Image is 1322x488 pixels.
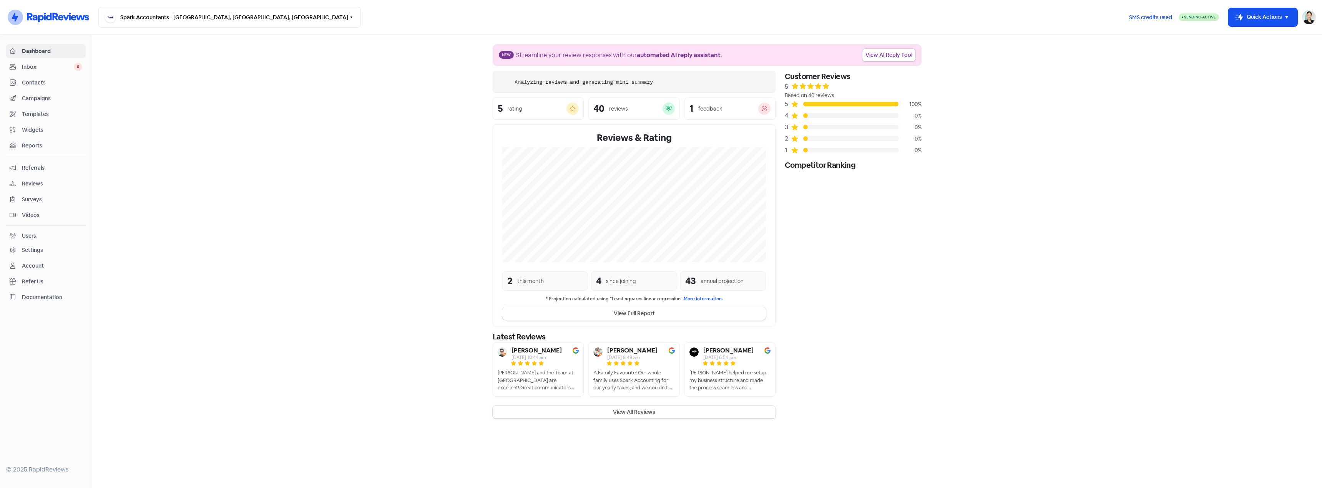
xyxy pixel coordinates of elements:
span: Dashboard [22,47,82,55]
div: [PERSON_NAME] helped me setup my business structure and made the process seamless and stressfree.... [689,369,771,392]
div: 4 [596,274,601,288]
div: Competitor Ranking [785,159,922,171]
a: More information. [684,296,723,302]
div: Account [22,262,44,270]
span: Contacts [22,79,82,87]
a: Widgets [6,123,86,137]
div: 5 [498,104,503,113]
span: Surveys [22,195,82,203]
a: Campaigns [6,91,86,106]
span: Templates [22,110,82,118]
img: User [1302,10,1316,24]
span: Refer Us [22,278,82,286]
div: 0% [898,146,922,154]
a: Inbox 0 [6,60,86,74]
a: Contacts [6,76,86,90]
div: [DATE] 8:49 am [607,355,658,360]
span: Documentation [22,293,82,301]
div: A Family Favourite! Our whole family uses Spark Accounting for our yearly taxes, and we couldn’t ... [593,369,674,392]
div: © 2025 RapidReviews [6,465,86,474]
a: View AI Reply Tool [862,49,915,61]
a: Templates [6,107,86,121]
button: View All Reviews [493,406,776,419]
div: 5 [785,99,791,109]
span: SMS credits used [1129,13,1172,22]
span: Sending Active [1184,15,1216,20]
img: Image [669,347,675,354]
a: Settings [6,243,86,257]
a: Reviews [6,177,86,191]
div: Users [22,232,36,240]
a: SMS credits used [1123,13,1179,21]
img: Avatar [498,347,507,357]
a: Reports [6,139,86,153]
span: 0 [74,63,82,71]
div: 43 [685,274,696,288]
div: 4 [785,111,791,120]
a: 1feedback [684,98,776,120]
b: [PERSON_NAME] [703,347,754,354]
div: this month [517,277,544,285]
button: View Full Report [502,307,766,320]
a: Videos [6,208,86,222]
span: Videos [22,211,82,219]
button: Quick Actions [1228,8,1297,26]
small: * Projection calculated using "Least squares linear regression". [502,295,766,303]
span: Referrals [22,164,82,172]
div: Customer Reviews [785,71,922,82]
div: Settings [22,246,43,254]
div: Based on 40 reviews [785,91,922,99]
b: automated AI reply assistant [637,51,721,59]
img: Image [573,347,579,354]
div: 1 [785,146,791,155]
div: since joining [606,277,636,285]
div: feedback [698,105,722,113]
div: [DATE] 10:44 am [512,355,562,360]
b: [PERSON_NAME] [512,347,562,354]
a: Referrals [6,161,86,175]
img: Image [764,347,771,354]
a: Documentation [6,290,86,304]
a: 40reviews [588,98,679,120]
span: Campaigns [22,94,82,103]
b: [PERSON_NAME] [607,347,658,354]
div: 5 [785,82,788,91]
div: [PERSON_NAME] and the Team at [GEOGRAPHIC_DATA] are excellent! Great communicators and efficient ... [498,369,579,392]
div: 0% [898,123,922,131]
div: 0% [898,112,922,120]
div: reviews [609,105,628,113]
div: 40 [593,104,605,113]
div: Latest Reviews [493,331,776,342]
div: annual projection [701,277,744,285]
a: Refer Us [6,275,86,289]
button: Spark Accountants - [GEOGRAPHIC_DATA], [GEOGRAPHIC_DATA], [GEOGRAPHIC_DATA] [98,7,361,28]
img: Avatar [689,347,699,357]
div: 0% [898,135,922,143]
span: Reviews [22,180,82,188]
img: Avatar [593,347,603,357]
div: rating [507,105,522,113]
div: 1 [689,104,694,113]
div: 2 [785,134,791,143]
span: Widgets [22,126,82,134]
a: 5rating [493,98,584,120]
div: Reviews & Rating [502,131,766,145]
div: 100% [898,100,922,108]
div: 3 [785,122,791,132]
div: Streamline your review responses with our . [516,51,722,60]
a: Surveys [6,192,86,207]
span: Reports [22,142,82,150]
div: 2 [507,274,513,288]
span: Inbox [22,63,74,71]
a: Account [6,259,86,273]
a: Sending Active [1179,13,1219,22]
span: New [499,51,514,59]
div: Analyzing reviews and generating mini summary [515,78,653,86]
a: Users [6,229,86,243]
div: [DATE] 6:54 pm [703,355,754,360]
a: Dashboard [6,44,86,58]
